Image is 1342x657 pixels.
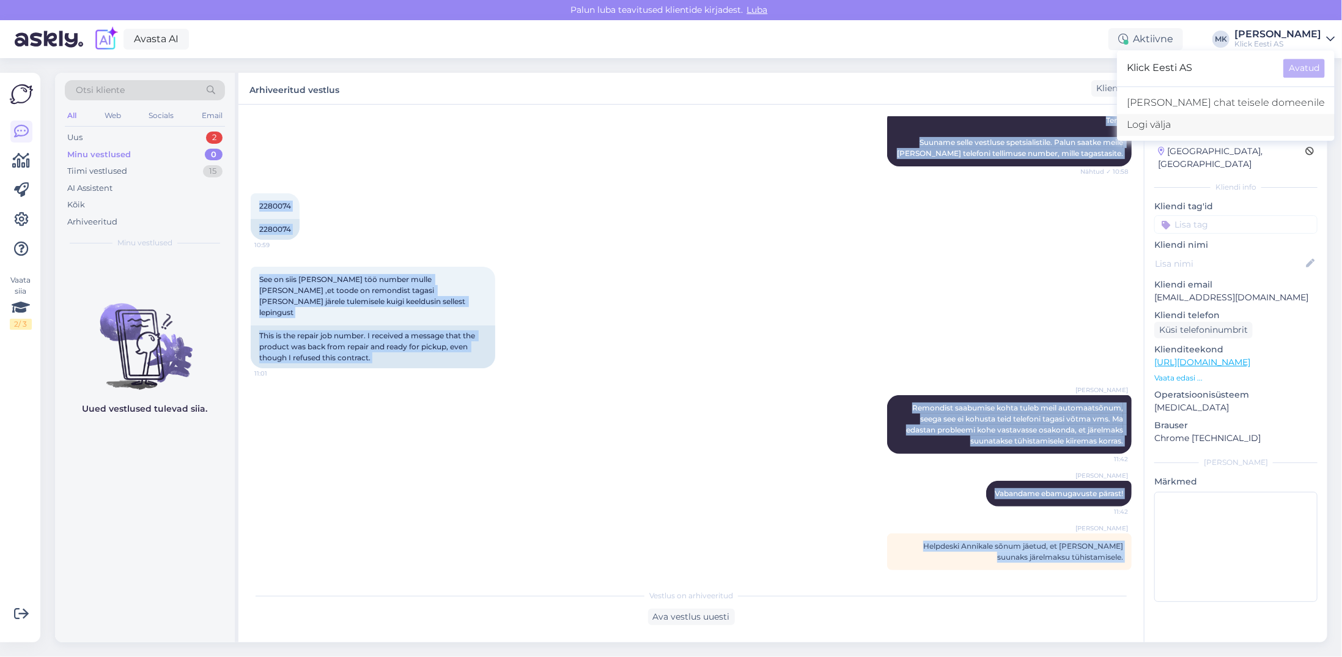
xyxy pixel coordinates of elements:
label: Arhiveeritud vestlus [249,80,339,97]
div: Vaata siia [10,275,32,330]
div: Logi välja [1117,114,1335,136]
span: Nähtud ✓ 10:58 [1080,167,1128,176]
span: Luba [743,4,772,15]
div: MK [1212,31,1230,48]
span: See on siis [PERSON_NAME] töö number mulle [PERSON_NAME] ,et toode on remondist tagasi [PERSON_NA... [259,275,467,317]
div: All [65,108,79,124]
p: Operatsioonisüsteem [1154,388,1318,401]
span: 10:59 [254,240,300,250]
div: AI Assistent [67,182,112,195]
div: [PERSON_NAME] [1234,29,1321,39]
div: Email [199,108,225,124]
div: 2 / 3 [10,319,32,330]
div: [GEOGRAPHIC_DATA], [GEOGRAPHIC_DATA] [1158,145,1305,171]
img: No chats [55,281,235,392]
span: Minu vestlused [117,237,172,248]
span: [PERSON_NAME] [1075,385,1128,395]
span: 11:42 [1082,507,1128,516]
div: Tiimi vestlused [67,165,127,177]
div: [PERSON_NAME] [1154,457,1318,468]
p: Kliendi tag'id [1154,200,1318,213]
div: 15 [203,165,223,177]
p: Kliendi email [1154,278,1318,291]
a: [URL][DOMAIN_NAME] [1154,357,1250,368]
div: Minu vestlused [67,149,131,161]
p: Brauser [1154,419,1318,432]
img: explore-ai [93,26,119,52]
div: Uus [67,132,83,144]
input: Lisa tag [1154,215,1318,234]
div: Ava vestlus uuesti [648,609,735,625]
div: Arhiveeritud [67,216,117,228]
div: 2 [206,132,223,144]
button: Avatud [1283,59,1325,78]
div: Klick Eesti AS [1234,39,1321,49]
span: Vestlus on arhiveeritud [649,590,733,601]
p: [MEDICAL_DATA] [1154,401,1318,414]
div: Küsi telefoninumbrit [1154,322,1253,338]
a: [PERSON_NAME]Klick Eesti AS [1234,29,1335,49]
span: Privaatne kommentaar | 12:01 [1039,571,1128,580]
div: 0 [205,149,223,161]
span: Helpdeski Annikale sõnum jäetud, et [PERSON_NAME] suunaks järelmaksu tühistamisele. [923,541,1123,562]
div: Kliendi info [1154,182,1318,193]
div: Kõik [67,199,85,211]
span: Vabandame ebamugavuste pärast! [995,489,1123,498]
div: Web [102,108,124,124]
span: Remondist saabumise kohta tuleb meil automaatsõnum, seega see ei kohusta teid telefoni tagasi võt... [906,403,1125,445]
div: This is the repair job number. I received a message that the product was back from repair and rea... [251,325,495,368]
span: 11:01 [254,369,300,378]
p: Chrome [TECHNICAL_ID] [1154,432,1318,445]
p: Klienditeekond [1154,343,1318,356]
p: Vaata edasi ... [1154,373,1318,384]
div: Klient [1091,82,1121,95]
p: Kliendi nimi [1154,239,1318,251]
p: Uued vestlused tulevad siia. [83,403,208,415]
div: Socials [146,108,176,124]
span: 2280074 [259,201,291,210]
p: Kliendi telefon [1154,309,1318,322]
a: [PERSON_NAME] chat teisele domeenile [1117,92,1335,114]
p: [EMAIL_ADDRESS][DOMAIN_NAME] [1154,291,1318,304]
img: Askly Logo [10,83,33,106]
p: Märkmed [1154,475,1318,488]
span: 11:42 [1082,455,1128,464]
div: Aktiivne [1108,28,1183,50]
div: 2280074 [251,219,300,240]
input: Lisa nimi [1155,257,1303,270]
span: Klick Eesti AS [1127,59,1274,78]
span: [PERSON_NAME] [1075,471,1128,480]
span: [PERSON_NAME] [1075,524,1128,533]
a: Avasta AI [124,29,189,50]
span: Otsi kliente [76,84,125,97]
